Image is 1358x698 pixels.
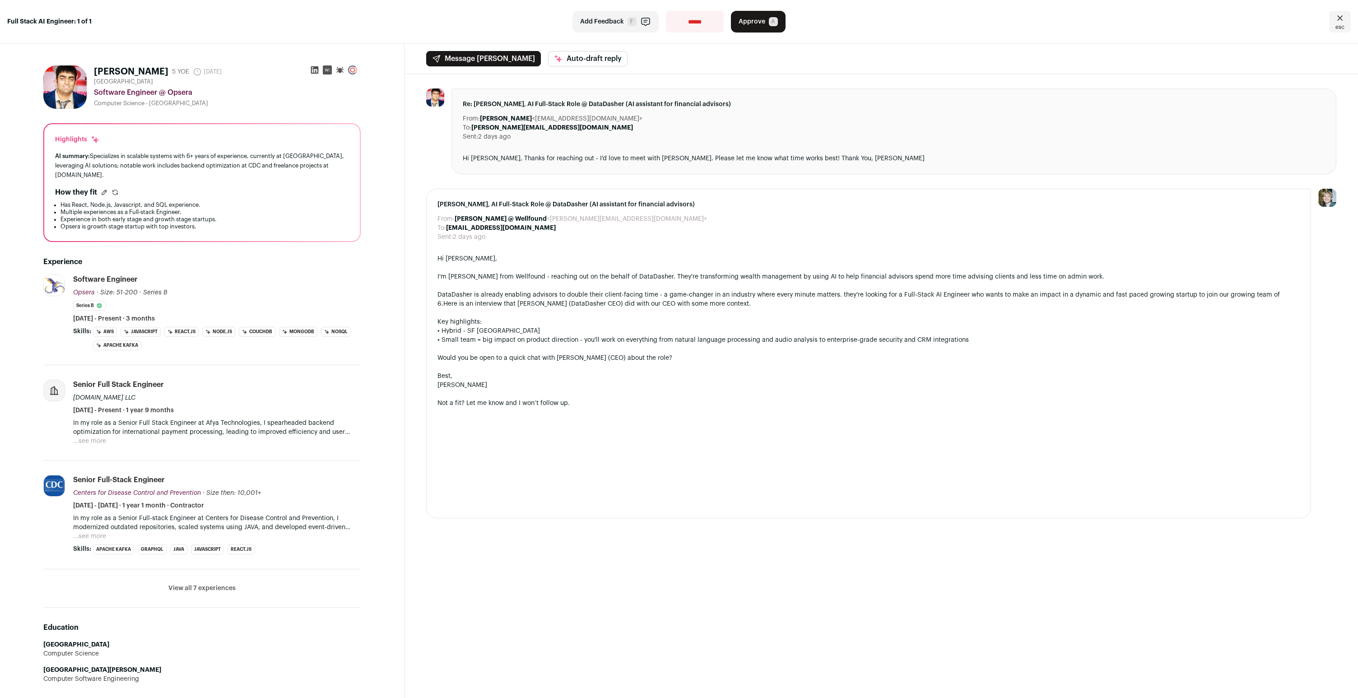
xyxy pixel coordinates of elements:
div: Specializes in scalable systems with 6+ years of experience, currently at [GEOGRAPHIC_DATA], leve... [55,151,349,180]
strong: [GEOGRAPHIC_DATA][PERSON_NAME] [43,667,161,673]
dd: 2 days ago [453,233,485,242]
li: Apache Kafka [93,544,134,554]
div: Computer Software Engineering [43,675,361,684]
div: • Small team = big impact on product direction - you'll work on everything from natural language ... [437,335,1300,344]
li: Node.js [202,327,235,337]
h2: Education [43,622,361,633]
strong: Full Stack AI Engineer: 1 of 1 [7,17,92,26]
b: [EMAIL_ADDRESS][DOMAIN_NAME] [446,225,556,231]
img: 595d0f333fc91ef8cdf6bf6b9eaa5b03c2c082f584338f289c1636d51487406b.jpg [44,475,65,496]
li: React.js [164,327,199,337]
div: Hi [PERSON_NAME], [437,254,1300,263]
dt: From: [463,114,480,123]
span: F [628,17,637,26]
dd: <[PERSON_NAME][EMAIL_ADDRESS][DOMAIN_NAME]> [455,214,707,223]
span: [DOMAIN_NAME] LLC [73,395,135,401]
h1: [PERSON_NAME] [94,65,168,78]
strong: [GEOGRAPHIC_DATA] [43,642,109,648]
p: In my role as a Senior Full-stack Engineer at Centers for Disease Control and Prevention, I moder... [73,514,361,532]
div: Software Engineer @ Opsera [94,87,361,98]
li: GraphQL [138,544,167,554]
button: ...see more [73,532,106,541]
li: Multiple experiences as a Full-stack Engineer. [60,209,349,216]
span: [DATE] - Present · 1 year 9 months [73,406,174,415]
b: [PERSON_NAME] [480,116,532,122]
li: React.js [228,544,255,554]
li: Experience in both early stage and growth stage startups. [60,216,349,223]
li: JavaScript [191,544,224,554]
li: NoSQL [321,327,351,337]
div: Senior Full-stack Engineer [73,475,165,485]
span: Approve [739,17,765,26]
span: Skills: [73,327,91,336]
img: 6494470-medium_jpg [1318,189,1336,207]
dt: From: [437,214,455,223]
span: · Size then: 10,001+ [203,490,261,496]
img: company-logo-placeholder-414d4e2ec0e2ddebbe968bf319fdfe5acfe0c9b87f798d344e800bc9a89632a0.png [44,380,65,401]
span: [DATE] - Present · 3 months [73,314,155,323]
li: JavaScript [121,327,161,337]
span: esc [1335,23,1344,31]
button: Approve A [731,11,786,33]
li: CouchDB [239,327,275,337]
div: Computer Science [43,649,361,658]
div: Senior Full Stack Engineer [73,380,164,390]
dt: To: [463,123,471,132]
li: Apache Kafka [93,340,141,350]
span: [PERSON_NAME], AI Full-Stack Role @ DataDasher (AI assistant for financial advisors) [437,200,1300,209]
span: Re: [PERSON_NAME], AI Full-Stack Role @ DataDasher (AI assistant for financial advisors) [463,100,1325,109]
span: AI summary: [55,153,90,159]
div: I'm [PERSON_NAME] from Wellfound - reaching out on the behalf of DataDasher. They're transforming... [437,272,1300,281]
img: 041af7e57b4c347226654e83d10af546aba642492a19f3b44bc79e0959a6e822.jpg [44,275,65,296]
button: Message [PERSON_NAME] [426,51,541,66]
b: [PERSON_NAME][EMAIL_ADDRESS][DOMAIN_NAME] [471,125,633,131]
span: [DATE] - [DATE] · 1 year 1 month · Contractor [73,501,204,510]
div: Hi [PERSON_NAME], Thanks for reaching out - I'd love to meet with [PERSON_NAME]. Please let me kn... [463,154,1325,163]
div: DataDasher is already enabling advisors to double their client-facing time - a game-changer in an... [437,290,1300,308]
div: Not a fit? Let me know and I won’t follow up. [437,399,1300,408]
li: Java [170,544,187,554]
h2: How they fit [55,187,97,198]
div: 5 YOE [172,67,189,76]
div: Highlights [55,135,100,144]
span: A [769,17,778,26]
div: Computer Science - [GEOGRAPHIC_DATA] [94,100,361,107]
a: Here is an interview that [PERSON_NAME] (DataDasher CEO) did with our CEO with some more context [443,301,749,307]
div: Would you be open to a quick chat with [PERSON_NAME] (CEO) about the role? [437,354,1300,363]
span: Series B [143,289,167,296]
dt: Sent: [437,233,453,242]
div: Key highlights: [437,317,1300,326]
div: • Hybrid - SF [GEOGRAPHIC_DATA] [437,326,1300,335]
span: [DATE] [193,67,222,76]
dd: <[EMAIL_ADDRESS][DOMAIN_NAME]> [480,114,642,123]
img: 1adf528943382da7aa5e138b4193185cc318304e84a42377b603e350b1d3f564 [43,65,87,109]
dt: To: [437,223,446,233]
li: MongoDB [279,327,317,337]
li: Series B [73,301,106,311]
div: Best, [437,372,1300,381]
span: Skills: [73,544,91,554]
dt: Sent: [463,132,478,141]
button: View all 7 experiences [168,584,236,593]
span: Centers for Disease Control and Prevention [73,490,201,496]
span: Opsera [73,289,95,296]
li: Has React, Node.js, Javascript, and SQL experience. [60,201,349,209]
b: [PERSON_NAME] @ Wellfound [455,216,547,222]
div: [PERSON_NAME] [437,381,1300,390]
span: · Size: 51-200 [97,289,138,296]
p: In my role as a Senior Full Stack Engineer at Afya Technologies, I spearheaded backend optimizati... [73,419,361,437]
li: AWS [93,327,117,337]
button: Auto-draft reply [548,51,628,66]
span: · [140,288,141,297]
button: ...see more [73,437,106,446]
span: [GEOGRAPHIC_DATA] [94,78,153,85]
a: Close [1329,11,1351,33]
button: Add Feedback F [572,11,659,33]
li: Opsera is growth stage startup with top investors. [60,223,349,230]
div: Software Engineer [73,275,138,284]
h2: Experience [43,256,361,267]
dd: 2 days ago [478,132,511,141]
img: 1adf528943382da7aa5e138b4193185cc318304e84a42377b603e350b1d3f564 [426,88,444,107]
span: Add Feedback [580,17,624,26]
